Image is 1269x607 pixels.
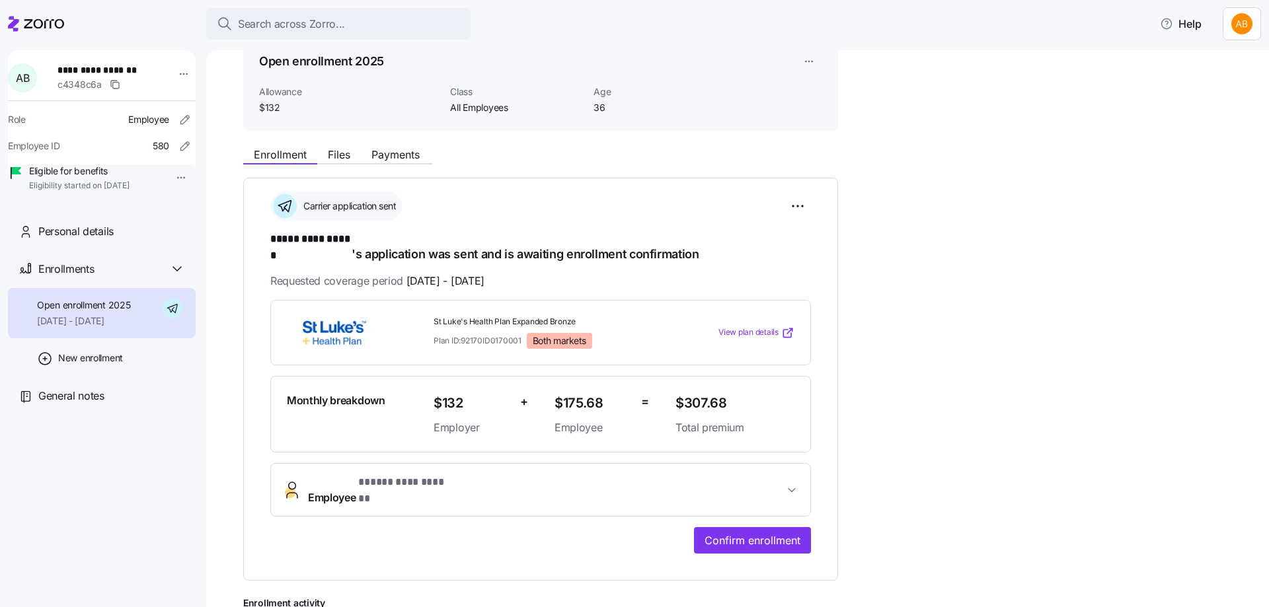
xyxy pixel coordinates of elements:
[675,392,794,414] span: $307.68
[206,8,471,40] button: Search across Zorro...
[434,335,521,346] span: Plan ID: 92170ID0170001
[520,392,528,411] span: +
[308,474,445,506] span: Employee
[58,78,102,91] span: c4348c6a
[555,419,631,436] span: Employee
[675,419,794,436] span: Total premium
[287,318,382,348] img: St. Luke's Health Plan
[434,419,510,436] span: Employer
[299,199,396,213] span: Carrier application sent
[1149,11,1212,37] button: Help
[58,351,123,365] span: New enrollment
[450,85,583,98] span: Class
[594,101,726,114] span: 36
[38,388,104,404] span: General notes
[434,316,665,328] span: St Luke's Health Plan Expanded Bronze
[37,314,130,328] span: [DATE] - [DATE]
[555,392,631,414] span: $175.68
[259,85,440,98] span: Allowance
[371,149,420,160] span: Payments
[153,139,169,153] span: 580
[16,73,29,83] span: A B
[29,164,130,178] span: Eligible for benefits
[718,326,794,339] a: View plan details
[287,392,385,409] span: Monthly breakdown
[594,85,726,98] span: Age
[641,392,649,411] span: =
[259,101,440,114] span: $132
[270,231,811,262] h1: 's application was sent and is awaiting enrollment confirmation
[238,16,345,32] span: Search across Zorro...
[128,113,169,126] span: Employee
[705,532,800,548] span: Confirm enrollment
[38,261,94,277] span: Enrollments
[1160,16,1202,32] span: Help
[29,180,130,192] span: Eligibility started on [DATE]
[406,273,484,289] span: [DATE] - [DATE]
[8,139,60,153] span: Employee ID
[533,335,586,347] span: Both markets
[1231,13,1252,34] img: 42a6513890f28a9d591cc60790ab6045
[270,273,484,289] span: Requested coverage period
[37,299,130,312] span: Open enrollment 2025
[259,53,384,69] h1: Open enrollment 2025
[694,527,811,553] button: Confirm enrollment
[450,101,583,114] span: All Employees
[38,223,114,240] span: Personal details
[328,149,350,160] span: Files
[434,392,510,414] span: $132
[254,149,307,160] span: Enrollment
[8,113,26,126] span: Role
[718,326,779,339] span: View plan details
